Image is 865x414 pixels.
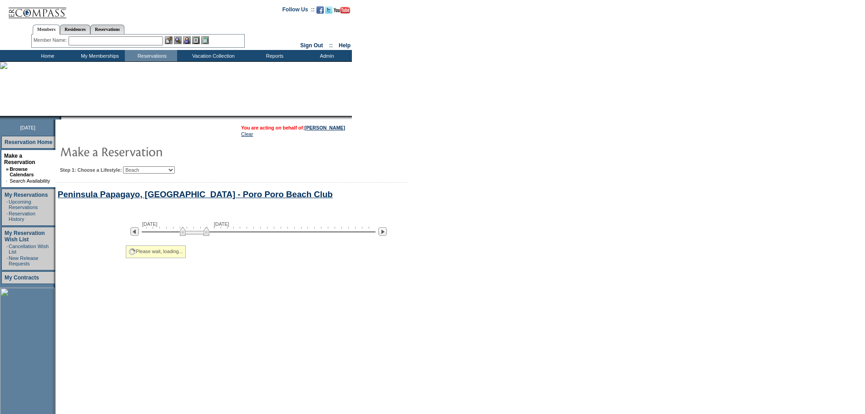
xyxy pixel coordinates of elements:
[378,227,387,236] img: Next
[58,190,333,199] a: Peninsula Papagayo, [GEOGRAPHIC_DATA] - Poro Poro Beach Club
[6,255,8,266] td: ·
[58,116,61,120] img: promoShadowLeftCorner.gif
[9,199,38,210] a: Upcoming Reservations
[60,25,90,34] a: Residences
[192,36,200,44] img: Reservations
[10,166,34,177] a: Browse Calendars
[34,36,69,44] div: Member Name:
[5,274,39,281] a: My Contracts
[9,244,49,254] a: Cancellation Wish List
[6,244,8,254] td: ·
[129,248,136,255] img: spinner2.gif
[316,6,324,14] img: Become our fan on Facebook
[33,25,60,35] a: Members
[334,7,350,14] img: Subscribe to our YouTube Channel
[183,36,191,44] img: Impersonate
[73,50,125,61] td: My Memberships
[174,36,182,44] img: View
[61,116,62,120] img: blank.gif
[20,125,35,130] span: [DATE]
[334,9,350,15] a: Subscribe to our YouTube Channel
[5,192,48,198] a: My Reservations
[4,153,35,165] a: Make a Reservation
[329,42,333,49] span: ::
[214,221,229,227] span: [DATE]
[60,167,122,173] b: Step 1: Choose a Lifestyle:
[6,178,9,184] td: ·
[201,36,209,44] img: b_calculator.gif
[165,36,173,44] img: b_edit.gif
[130,227,139,236] img: Previous
[305,125,345,130] a: [PERSON_NAME]
[10,178,50,184] a: Search Availability
[177,50,247,61] td: Vacation Collection
[241,125,345,130] span: You are acting on behalf of:
[325,6,332,14] img: Follow us on Twitter
[241,131,253,137] a: Clear
[142,221,158,227] span: [DATE]
[247,50,300,61] td: Reports
[339,42,351,49] a: Help
[20,50,73,61] td: Home
[90,25,124,34] a: Reservations
[300,50,352,61] td: Admin
[5,230,45,243] a: My Reservation Wish List
[9,255,38,266] a: New Release Requests
[6,211,8,222] td: ·
[6,199,8,210] td: ·
[126,245,186,258] div: Please wait, loading...
[316,9,324,15] a: Become our fan on Facebook
[325,9,332,15] a: Follow us on Twitter
[300,42,323,49] a: Sign Out
[6,166,9,172] b: »
[9,211,35,222] a: Reservation History
[125,50,177,61] td: Reservations
[5,139,52,145] a: Reservation Home
[60,142,242,160] img: pgTtlMakeReservation.gif
[282,5,315,16] td: Follow Us ::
